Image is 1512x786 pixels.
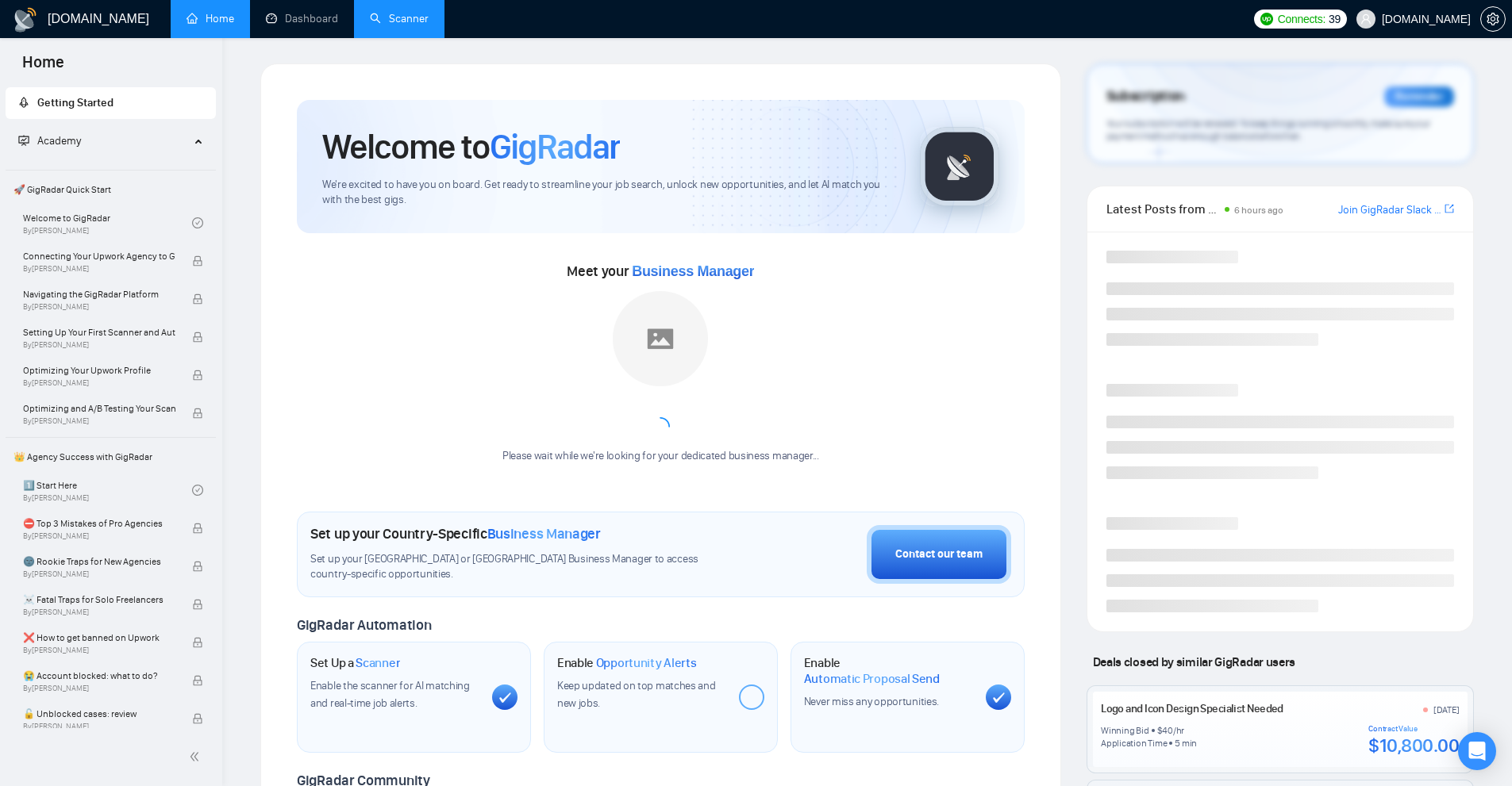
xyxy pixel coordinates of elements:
[23,286,175,302] span: Navigating the GigRadar Platform
[1360,13,1372,25] span: user
[1278,10,1325,28] span: Connects:
[567,263,754,280] span: Meet your
[1433,704,1460,716] div: [DATE]
[1458,732,1496,770] div: Open Intercom Messenger
[1087,648,1302,676] span: Deals closed by similar GigRadar users
[895,546,983,563] div: Contact our team
[1329,10,1341,28] span: 39
[13,7,38,33] img: logo
[23,630,175,646] span: ❌ How to get banned on Upwork
[192,637,203,648] span: lock
[192,332,203,343] span: lock
[804,671,940,687] span: Automatic Proposal Send
[192,293,203,305] span: lock
[557,679,716,710] span: Keep updated on top matches and new jobs.
[23,401,175,416] span: Optimizing and A/B Testing Your Scanner for Better Results
[23,416,175,426] span: By [PERSON_NAME]
[310,655,400,671] h1: Set Up a
[23,516,175,531] span: ⛔ Top 3 Mistakes of Pro Agencies
[1234,205,1283,216] span: 6 hours ago
[310,552,731,582] span: Set up your [GEOGRAPHIC_DATA] or [GEOGRAPHIC_DATA] Business Manager to access country-specific op...
[192,485,203,496] span: check-circle
[23,684,175,693] span: By [PERSON_NAME]
[23,302,175,312] span: By [PERSON_NAME]
[490,125,620,168] span: GigRadar
[596,655,697,671] span: Opportunity Alerts
[920,127,999,206] img: gigradar-logo.png
[1106,199,1220,219] span: Latest Posts from the GigRadar Community
[23,473,192,508] a: 1️⃣ Start HereBy[PERSON_NAME]
[370,12,429,25] a: searchScanner
[23,378,175,388] span: By [PERSON_NAME]
[1480,13,1506,25] a: setting
[1175,737,1197,750] div: 5 min
[18,135,29,146] span: fund-projection-screen
[310,679,470,710] span: Enable the scanner for AI matching and real-time job alerts.
[632,263,754,279] span: Business Manager
[322,125,620,168] h1: Welcome to
[18,134,81,148] span: Academy
[23,608,175,617] span: By [PERSON_NAME]
[1260,13,1273,25] img: upwork-logo.png
[192,408,203,419] span: lock
[37,96,113,109] span: Getting Started
[192,255,203,266] span: lock
[192,523,203,534] span: lock
[6,87,216,119] li: Getting Started
[23,324,175,340] span: Setting Up Your First Scanner and Auto-Bidder
[23,264,175,274] span: By [PERSON_NAME]
[1106,117,1430,143] span: Your subscription will be renewed. To keep things running smoothly, make sure your payment method...
[23,706,175,722] span: 🔓 Unblocked cases: review
[1338,201,1441,219] a: Join GigRadar Slack Community
[7,441,214,473] span: 👑 Agency Success with GigRadar
[1368,724,1459,734] div: Contract Value
[23,668,175,684] span: 😭 Account blocked: what to do?
[1445,201,1454,217] a: export
[1481,13,1505,25] span: setting
[1162,724,1173,737] div: 40
[804,695,939,708] span: Never miss any opportunities.
[487,525,601,543] span: Business Manager
[23,592,175,608] span: ☠️ Fatal Traps for Solo Freelancers
[7,174,214,205] span: 🚀 GigRadar Quick Start
[37,134,81,148] span: Academy
[1368,734,1459,757] div: $10,800.00
[1101,737,1167,750] div: Application Time
[192,217,203,228] span: check-circle
[648,414,675,441] span: loading
[297,616,431,634] span: GigRadar Automation
[23,248,175,264] span: Connecting Your Upwork Agency to GigRadar
[1157,724,1163,737] div: $
[493,449,829,464] div: Please wait while we're looking for your dedicated business manager...
[356,655,400,671] span: Scanner
[23,569,175,579] span: By [PERSON_NAME]
[23,205,192,240] a: Welcome to GigRadarBy[PERSON_NAME]
[1173,724,1184,737] div: /hr
[867,525,1011,584] button: Contact our team
[192,675,203,686] span: lock
[310,525,601,543] h1: Set up your Country-Specific
[192,370,203,381] span: lock
[1101,724,1148,737] div: Winning Bid
[1445,202,1454,215] span: export
[557,655,697,671] h1: Enable
[804,655,973,686] h1: Enable
[23,362,175,378] span: Optimizing Your Upwork Profile
[187,12,234,25] a: homeHome
[192,599,203,610] span: lock
[1101,702,1283,715] a: Logo and Icon Design Specialist Needed
[18,97,29,108] span: rocket
[1480,6,1506,32] button: setting
[23,646,175,655] span: By [PERSON_NAME]
[1106,83,1185,110] span: Subscription
[189,749,205,765] span: double-left
[10,51,77,84] span: Home
[266,12,338,25] a: dashboardDashboard
[23,531,175,541] span: By [PERSON_NAME]
[23,340,175,350] span: By [PERSON_NAME]
[23,722,175,731] span: By [PERSON_NAME]
[322,178,895,208] span: We're excited to have you on board. Get ready to streamline your job search, unlock new opportuni...
[192,713,203,724] span: lock
[23,554,175,569] span: 🌚 Rookie Traps for New Agencies
[192,561,203,572] span: lock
